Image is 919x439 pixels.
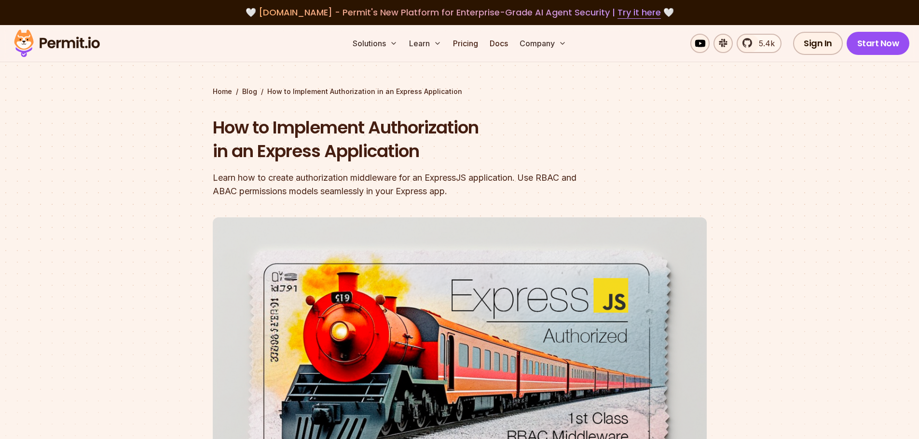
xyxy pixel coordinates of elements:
[405,34,445,53] button: Learn
[213,171,583,198] div: Learn how to create authorization middleware for an ExpressJS application. Use RBAC and ABAC perm...
[449,34,482,53] a: Pricing
[516,34,570,53] button: Company
[349,34,401,53] button: Solutions
[213,116,583,163] h1: How to Implement Authorization in an Express Application
[753,38,775,49] span: 5.4k
[213,87,232,96] a: Home
[259,6,661,18] span: [DOMAIN_NAME] - Permit's New Platform for Enterprise-Grade AI Agent Security |
[793,32,843,55] a: Sign In
[617,6,661,19] a: Try it here
[486,34,512,53] a: Docs
[847,32,910,55] a: Start Now
[242,87,257,96] a: Blog
[10,27,104,60] img: Permit logo
[23,6,896,19] div: 🤍 🤍
[737,34,782,53] a: 5.4k
[213,87,707,96] div: / /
